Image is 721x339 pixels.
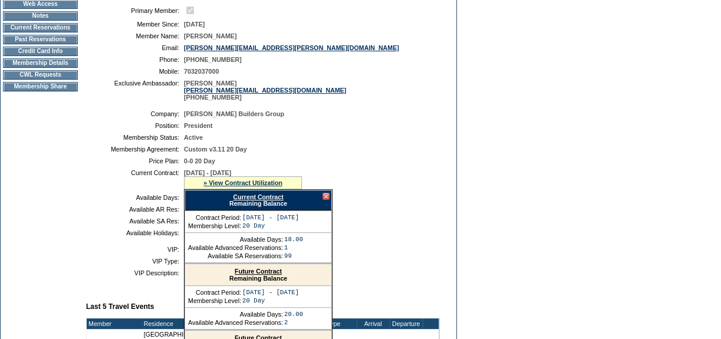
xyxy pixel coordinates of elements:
[184,157,215,164] span: 0-0 20 Day
[188,236,283,243] td: Available Days:
[184,134,203,141] span: Active
[185,190,332,210] div: Remaining Balance
[91,68,179,75] td: Mobile:
[242,222,299,229] td: 20 Day
[188,252,283,259] td: Available SA Reservations:
[91,32,179,40] td: Member Name:
[3,82,78,91] td: Membership Share
[242,289,299,296] td: [DATE] - [DATE]
[91,122,179,129] td: Position:
[325,318,356,329] td: Type
[3,35,78,44] td: Past Reservations
[235,268,282,275] a: Future Contract
[184,122,213,129] span: President
[188,289,241,296] td: Contract Period:
[284,244,303,251] td: 1
[91,218,179,225] td: Available SA Res:
[184,87,346,94] a: [PERSON_NAME][EMAIL_ADDRESS][DOMAIN_NAME]
[91,169,179,189] td: Current Contract:
[91,229,179,236] td: Available Holidays:
[184,169,231,176] span: [DATE] - [DATE]
[91,258,179,265] td: VIP Type:
[91,194,179,201] td: Available Days:
[91,246,179,253] td: VIP:
[87,318,142,329] td: Member
[86,302,154,311] b: Last 5 Travel Events
[185,264,331,286] div: Remaining Balance
[184,44,399,51] a: [PERSON_NAME][EMAIL_ADDRESS][PERSON_NAME][DOMAIN_NAME]
[188,222,241,229] td: Membership Level:
[184,68,219,75] span: 7032037000
[91,134,179,141] td: Membership Status:
[91,157,179,164] td: Price Plan:
[3,47,78,56] td: Credit Card Info
[91,269,179,277] td: VIP Description:
[3,11,78,21] td: Notes
[184,110,284,117] span: [PERSON_NAME] Builders Group
[142,318,325,329] td: Residence
[91,5,179,16] td: Primary Member:
[242,297,299,304] td: 20 Day
[357,318,390,329] td: Arrival
[91,21,179,28] td: Member Since:
[188,311,283,318] td: Available Days:
[91,44,179,51] td: Email:
[188,297,241,304] td: Membership Level:
[91,206,179,213] td: Available AR Res:
[284,319,303,326] td: 2
[188,214,241,221] td: Contract Period:
[284,311,303,318] td: 20.00
[3,70,78,80] td: CWL Requests
[242,214,299,221] td: [DATE] - [DATE]
[184,146,247,153] span: Custom v3.11 20 Day
[184,32,236,40] span: [PERSON_NAME]
[184,56,242,63] span: [PHONE_NUMBER]
[3,58,78,68] td: Membership Details
[184,80,346,101] span: [PERSON_NAME] [PHONE_NUMBER]
[91,56,179,63] td: Phone:
[91,110,179,117] td: Company:
[188,319,283,326] td: Available Advanced Reservations:
[284,252,303,259] td: 99
[3,23,78,32] td: Current Reservations
[184,21,205,28] span: [DATE]
[284,236,303,243] td: 18.00
[390,318,423,329] td: Departure
[91,146,179,153] td: Membership Agreement:
[203,179,282,186] a: » View Contract Utilization
[91,80,179,101] td: Exclusive Ambassador:
[233,193,283,200] a: Current Contract
[188,244,283,251] td: Available Advanced Reservations:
